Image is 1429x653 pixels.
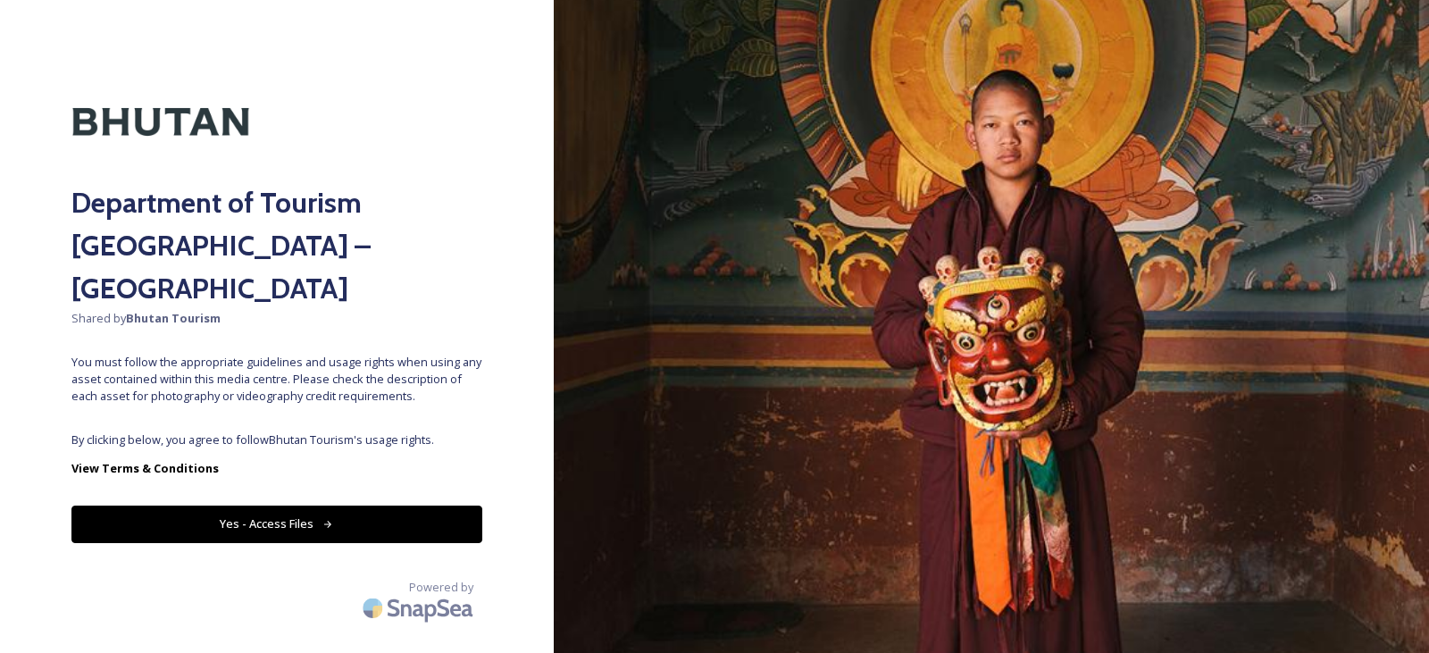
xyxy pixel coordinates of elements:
a: View Terms & Conditions [71,457,482,479]
strong: View Terms & Conditions [71,460,219,476]
span: By clicking below, you agree to follow Bhutan Tourism 's usage rights. [71,431,482,448]
button: Yes - Access Files [71,506,482,542]
img: Kingdom-of-Bhutan-Logo.png [71,71,250,172]
span: Powered by [409,579,473,596]
strong: Bhutan Tourism [126,310,221,326]
span: Shared by [71,310,482,327]
span: You must follow the appropriate guidelines and usage rights when using any asset contained within... [71,354,482,406]
img: SnapSea Logo [357,587,482,629]
h2: Department of Tourism [GEOGRAPHIC_DATA] – [GEOGRAPHIC_DATA] [71,181,482,310]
